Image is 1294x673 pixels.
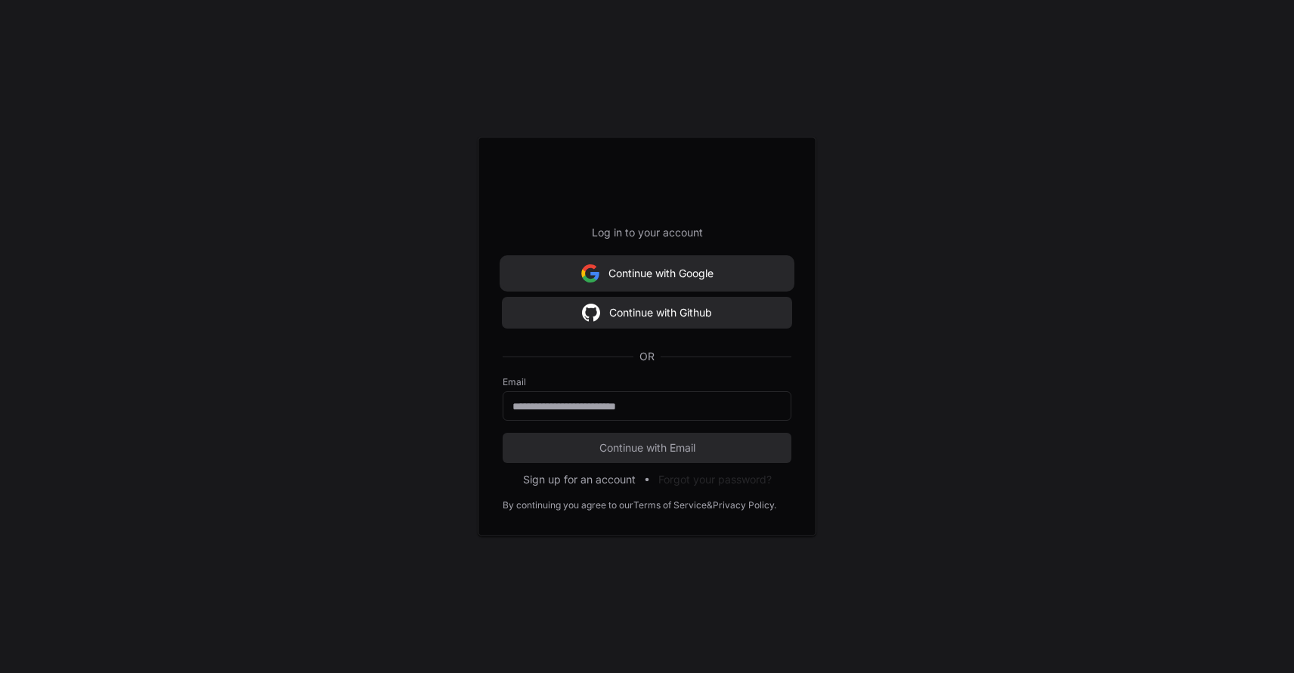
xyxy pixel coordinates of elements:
[707,499,713,511] div: &
[633,499,707,511] a: Terms of Service
[581,258,599,289] img: Sign in with google
[658,472,772,487] button: Forgot your password?
[503,433,791,463] button: Continue with Email
[713,499,776,511] a: Privacy Policy.
[523,472,636,487] button: Sign up for an account
[503,499,633,511] div: By continuing you agree to our
[503,440,791,455] span: Continue with Email
[503,258,791,289] button: Continue with Google
[582,298,600,328] img: Sign in with google
[633,349,661,364] span: OR
[503,225,791,240] p: Log in to your account
[503,298,791,328] button: Continue with Github
[503,376,791,388] label: Email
